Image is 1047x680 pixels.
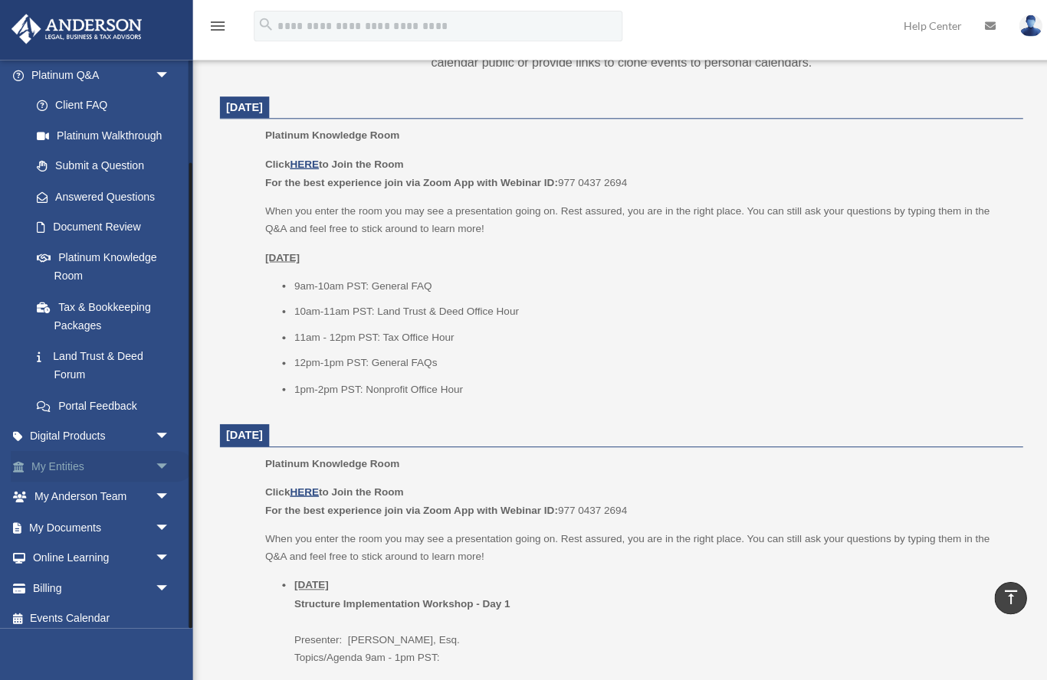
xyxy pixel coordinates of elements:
a: Client FAQ [21,94,192,125]
a: Digital Productsarrow_drop_down [11,423,192,453]
a: My Documentsarrow_drop_down [11,513,192,544]
span: [DATE] [225,105,261,117]
img: Anderson Advisors Platinum Portal [7,18,146,48]
a: vertical_align_top [988,583,1020,615]
p: 977 0437 2694 [264,484,1006,520]
li: 11am - 12pm PST: Tax Office Hour [292,331,1006,349]
span: arrow_drop_down [153,513,184,544]
a: menu [207,27,225,40]
b: Click to Join the Room [264,487,401,499]
a: HERE [288,162,317,173]
li: 10am-11am PST: Land Trust & Deed Office Hour [292,305,1006,323]
a: Platinum Knowledge Room [21,245,184,294]
i: menu [207,21,225,40]
i: search [256,21,273,38]
a: Platinum Walkthrough [21,124,192,155]
span: Platinum Knowledge Room [264,459,397,471]
p: When you enter the room you may see a presentation going on. Rest assured, you are in the right p... [264,205,1006,241]
li: 1pm-2pm PST: Nonprofit Office Hour [292,382,1006,400]
span: arrow_drop_down [153,453,184,484]
span: arrow_drop_down [153,574,184,605]
a: Tax & Bookkeeping Packages [21,294,192,343]
span: arrow_drop_down [153,423,184,454]
span: [DATE] [225,430,261,443]
i: vertical_align_top [995,589,1013,607]
a: Document Review [21,215,192,246]
li: 12pm-1pm PST: General FAQs [292,356,1006,374]
b: Structure Implementation Workshop - Day 1 [292,598,507,610]
span: arrow_drop_down [153,483,184,515]
b: For the best experience join via Zoom App with Webinar ID: [264,180,554,191]
a: Online Learningarrow_drop_down [11,544,192,574]
a: My Entitiesarrow_drop_down [11,453,192,483]
u: [DATE] [292,580,327,591]
b: Click to Join the Room [264,162,401,173]
a: Billingarrow_drop_down [11,574,192,604]
span: arrow_drop_down [153,544,184,575]
img: User Pic [1013,19,1036,41]
a: Submit a Question [21,155,192,185]
p: When you enter the room you may see a presentation going on. Rest assured, you are in the right p... [264,531,1006,567]
span: Platinum Knowledge Room [264,133,397,145]
a: Events Calendar [11,604,192,635]
a: Land Trust & Deed Forum [21,343,192,392]
a: HERE [288,487,317,499]
a: Platinum Q&Aarrow_drop_down [11,64,192,94]
a: My Anderson Teamarrow_drop_down [11,483,192,514]
span: arrow_drop_down [153,64,184,95]
a: Answered Questions [21,185,192,215]
u: [DATE] [264,254,298,266]
li: 9am-10am PST: General FAQ [292,280,1006,298]
p: 977 0437 2694 [264,159,1006,195]
a: Portal Feedback [21,392,192,423]
b: For the best experience join via Zoom App with Webinar ID: [264,505,554,517]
